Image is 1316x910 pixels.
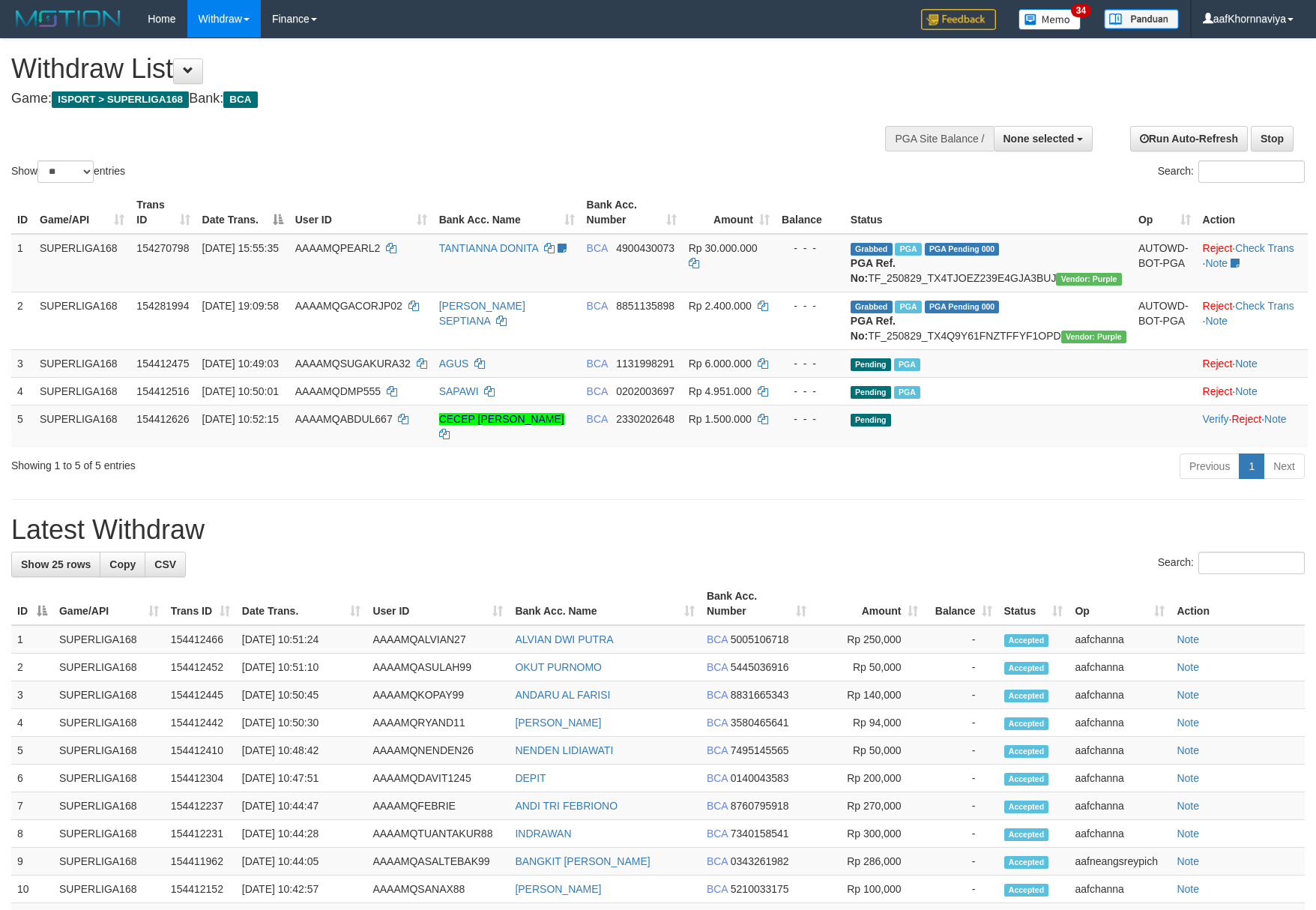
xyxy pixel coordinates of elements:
[1177,689,1199,701] a: Note
[366,876,509,903] td: AAAAMQSANAX88
[812,737,924,765] td: Rp 50,000
[851,358,891,371] span: Pending
[587,242,608,254] span: BCA
[145,552,186,577] a: CSV
[1004,856,1049,869] span: Accepted
[439,385,479,397] a: SAPAWI
[236,737,367,765] td: [DATE] 10:48:42
[34,405,130,448] td: SUPERLIGA168
[11,54,863,84] h1: Withdraw List
[895,243,921,256] span: Marked by aafmaleo
[812,582,924,625] th: Amount: activate to sort column ascending
[11,792,53,820] td: 7
[34,234,130,292] td: SUPERLIGA168
[924,681,998,709] td: -
[1197,405,1308,448] td: · ·
[515,772,546,784] a: DEPIT
[1203,300,1233,312] a: Reject
[100,552,145,577] a: Copy
[236,709,367,737] td: [DATE] 10:50:30
[616,358,674,370] span: Copy 1131998291 to clipboard
[53,848,165,876] td: SUPERLIGA168
[782,298,839,313] div: - - -
[366,765,509,792] td: AAAAMQDAVIT1245
[845,191,1132,234] th: Status
[1069,848,1171,876] td: aafneangsreypich
[11,405,34,448] td: 5
[851,243,893,256] span: Grabbed
[782,356,839,371] div: - - -
[236,848,367,876] td: [DATE] 10:44:05
[587,385,608,397] span: BCA
[53,737,165,765] td: SUPERLIGA168
[812,876,924,903] td: Rp 100,000
[53,654,165,681] td: SUPERLIGA168
[845,234,1132,292] td: TF_250829_TX4TJOEZ239E4GJA3BUJ
[731,883,789,895] span: Copy 5210033175 to clipboard
[1205,315,1228,327] a: Note
[1004,773,1049,786] span: Accepted
[1004,884,1049,897] span: Accepted
[1197,349,1308,377] td: ·
[707,855,728,867] span: BCA
[439,242,539,254] a: TANTIANNA DONITA
[1197,377,1308,405] td: ·
[53,709,165,737] td: SUPERLIGA168
[1132,292,1197,349] td: AUTOWD-BOT-PGA
[1177,883,1199,895] a: Note
[202,358,279,370] span: [DATE] 10:49:03
[689,300,752,312] span: Rp 2.400.000
[196,191,289,234] th: Date Trans.: activate to sort column descending
[701,582,812,625] th: Bank Acc. Number: activate to sort column ascending
[1177,800,1199,812] a: Note
[851,386,891,399] span: Pending
[1203,358,1233,370] a: Reject
[1071,4,1091,17] span: 34
[136,242,189,254] span: 154270798
[21,558,91,570] span: Show 25 rows
[1198,160,1305,183] input: Search:
[851,414,891,427] span: Pending
[616,242,674,254] span: Copy 4900430073 to clipboard
[439,300,525,327] a: [PERSON_NAME] SEPTIANA
[924,876,998,903] td: -
[11,625,53,654] td: 1
[924,737,998,765] td: -
[11,582,53,625] th: ID: activate to sort column descending
[894,386,920,399] span: Marked by aafsoumeymey
[731,633,789,645] span: Copy 5005106718 to clipboard
[236,765,367,792] td: [DATE] 10:47:51
[782,412,839,427] div: - - -
[683,191,776,234] th: Amount: activate to sort column ascending
[509,582,701,625] th: Bank Acc. Name: activate to sort column ascending
[707,633,728,645] span: BCA
[515,800,618,812] a: ANDI TRI FEBRIONO
[1239,454,1264,479] a: 1
[731,744,789,756] span: Copy 7495145565 to clipboard
[11,681,53,709] td: 3
[731,772,789,784] span: Copy 0140043583 to clipboard
[37,160,94,183] select: Showentries
[236,792,367,820] td: [DATE] 10:44:47
[1180,454,1240,479] a: Previous
[1177,633,1199,645] a: Note
[165,654,236,681] td: 154412452
[154,558,176,570] span: CSV
[1069,582,1171,625] th: Op: activate to sort column ascending
[11,292,34,349] td: 2
[1264,454,1305,479] a: Next
[1004,690,1049,702] span: Accepted
[1004,717,1049,730] span: Accepted
[236,625,367,654] td: [DATE] 10:51:24
[1069,654,1171,681] td: aafchanna
[236,681,367,709] td: [DATE] 10:50:45
[731,800,789,812] span: Copy 8760795918 to clipboard
[924,625,998,654] td: -
[295,358,411,370] span: AAAAMQSUGAKURA32
[616,385,674,397] span: Copy 0202003697 to clipboard
[295,242,381,254] span: AAAAMQPEARL2
[11,709,53,737] td: 4
[1069,792,1171,820] td: aafchanna
[1177,828,1199,840] a: Note
[998,582,1069,625] th: Status: activate to sort column ascending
